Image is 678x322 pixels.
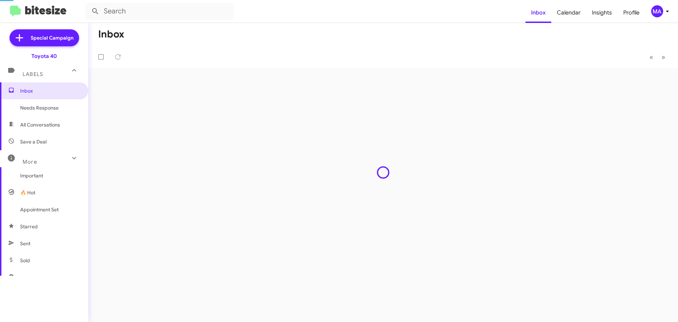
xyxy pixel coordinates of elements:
a: Special Campaign [10,29,79,46]
span: Save a Deal [20,138,47,145]
span: Special Campaign [31,34,73,41]
a: Profile [618,2,645,23]
span: All Conversations [20,121,60,128]
span: Needs Response [20,104,80,111]
span: Labels [23,71,43,77]
span: « [649,53,653,62]
span: Important [20,172,80,179]
span: Starred [20,223,38,230]
span: Appointment Set [20,206,59,213]
div: MA [651,5,663,17]
input: Search [85,3,234,20]
span: 🔥 Hot [20,189,35,196]
span: Sold [20,257,30,264]
div: Toyota 40 [31,53,57,60]
button: Next [657,50,670,64]
button: Previous [645,50,658,64]
span: Sold Responded [20,274,58,281]
span: More [23,159,37,165]
span: Sent [20,240,30,247]
span: Inbox [20,87,80,94]
nav: Page navigation example [646,50,670,64]
button: MA [645,5,670,17]
h1: Inbox [98,29,124,40]
span: » [661,53,665,62]
a: Calendar [551,2,586,23]
a: Inbox [525,2,551,23]
a: Insights [586,2,618,23]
